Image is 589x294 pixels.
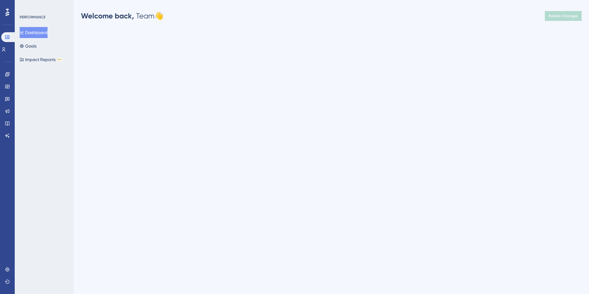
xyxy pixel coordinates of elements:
[545,11,582,21] button: Publish Changes
[20,27,48,38] button: Dashboard
[81,11,164,21] div: Team 👋
[81,11,134,20] span: Welcome back,
[20,15,45,20] div: PERFORMANCE
[20,41,37,52] button: Goals
[549,14,578,18] span: Publish Changes
[57,58,62,61] div: BETA
[20,54,62,65] button: Impact ReportsBETA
